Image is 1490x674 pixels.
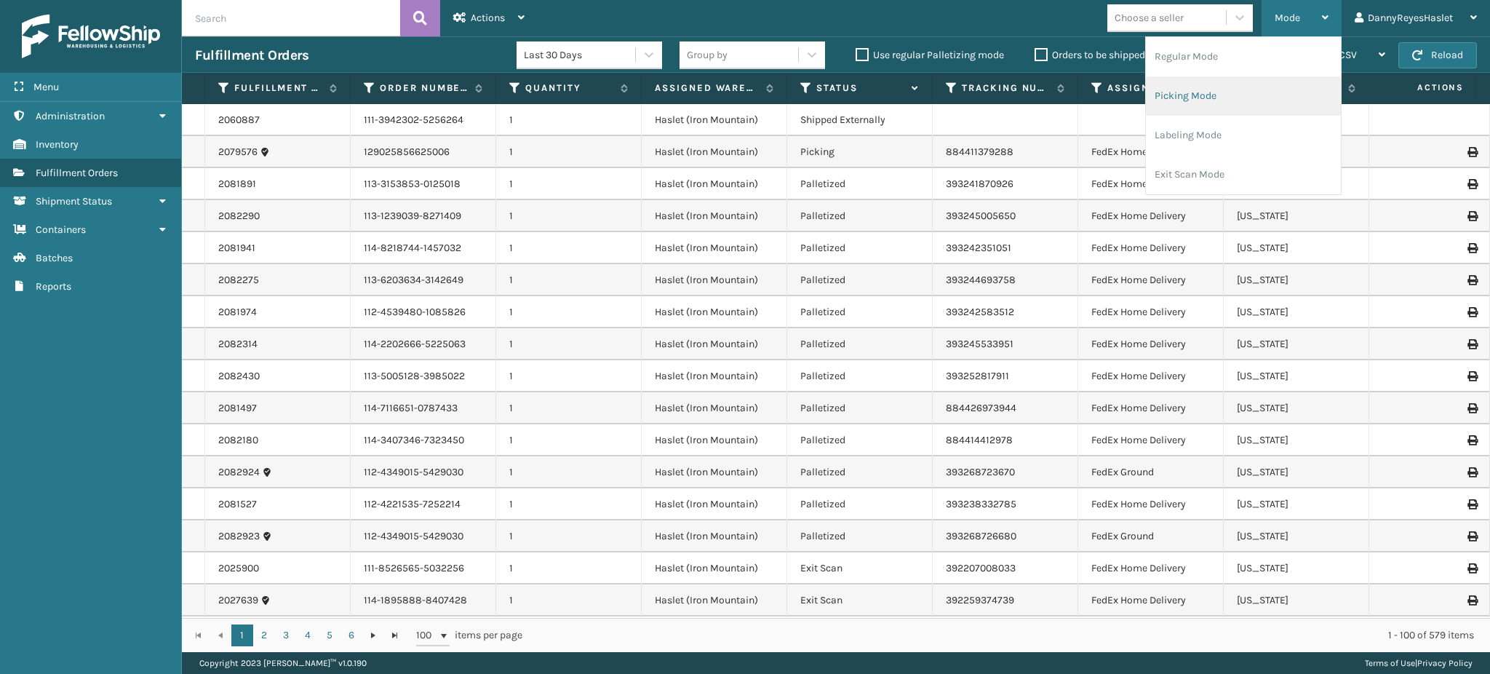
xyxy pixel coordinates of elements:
[1115,10,1184,25] div: Choose a seller
[787,456,933,488] td: Palletized
[496,488,642,520] td: 1
[642,104,787,136] td: Haslet (Iron Mountain)
[1467,179,1476,189] i: Print Label
[351,136,496,168] td: 129025856625006
[1078,456,1224,488] td: FedEx Ground
[642,136,787,168] td: Haslet (Iron Mountain)
[218,305,257,320] a: 2081974
[351,456,496,488] td: 112-4349015-5429030
[1467,467,1476,477] i: Print Label
[787,296,933,328] td: Palletized
[946,594,1014,606] a: 392259374739
[351,392,496,424] td: 114-7116651-0787433
[36,195,112,207] span: Shipment Status
[218,561,259,576] a: 2025900
[496,520,642,552] td: 1
[218,593,258,608] a: 2027639
[946,466,1015,478] a: 393268723670
[946,274,1016,286] a: 393244693758
[36,110,105,122] span: Administration
[195,47,308,64] h3: Fulfillment Orders
[642,360,787,392] td: Haslet (Iron Mountain)
[22,15,160,58] img: logo
[1467,275,1476,285] i: Print Label
[218,177,256,191] a: 2081891
[1467,147,1476,157] i: Print Label
[1467,531,1476,542] i: Print Label
[380,82,468,95] label: Order Number
[946,370,1009,382] a: 393252817911
[1398,42,1477,68] button: Reload
[642,584,787,616] td: Haslet (Iron Mountain)
[525,82,613,95] label: Quantity
[362,625,384,646] a: Go to the next page
[1365,658,1415,668] a: Terms of Use
[946,530,1016,542] a: 393268726680
[787,200,933,232] td: Palletized
[1078,520,1224,552] td: FedEx Ground
[787,424,933,456] td: Palletized
[218,401,257,416] a: 2081497
[543,628,1474,643] div: 1 - 100 of 579 items
[1146,155,1341,194] li: Exit Scan Mode
[946,146,1013,158] a: 884411379288
[496,584,642,616] td: 1
[1224,584,1369,616] td: [US_STATE]
[1275,12,1300,24] span: Mode
[1078,296,1224,328] td: FedEx Home Delivery
[642,296,787,328] td: Haslet (Iron Mountain)
[787,584,933,616] td: Exit Scan
[36,138,79,151] span: Inventory
[787,232,933,264] td: Palletized
[642,232,787,264] td: Haslet (Iron Mountain)
[524,47,637,63] div: Last 30 Days
[1224,456,1369,488] td: [US_STATE]
[496,136,642,168] td: 1
[218,529,260,544] a: 2082923
[1224,488,1369,520] td: [US_STATE]
[36,167,118,179] span: Fulfillment Orders
[946,178,1013,190] a: 393241870926
[787,616,933,649] td: Exit Scan
[1078,360,1224,392] td: FedEx Home Delivery
[1078,616,1224,649] td: FedEx Home Delivery
[33,81,59,93] span: Menu
[946,210,1016,222] a: 393245005650
[1224,232,1369,264] td: [US_STATE]
[351,264,496,296] td: 113-6203634-3142649
[416,628,438,643] span: 100
[234,82,322,95] label: Fulfillment Order Id
[496,200,642,232] td: 1
[1078,232,1224,264] td: FedEx Home Delivery
[218,369,260,384] a: 2082430
[384,625,406,646] a: Go to the last page
[1078,424,1224,456] td: FedEx Home Delivery
[1146,116,1341,155] li: Labeling Mode
[1078,168,1224,200] td: FedEx Home Delivery
[1467,563,1476,574] i: Print Label
[787,552,933,584] td: Exit Scan
[787,168,933,200] td: Palletized
[351,584,496,616] td: 114-1895888-8407428
[1467,403,1476,413] i: Print Label
[1417,658,1473,668] a: Privacy Policy
[351,104,496,136] td: 111-3942302-5256264
[1078,584,1224,616] td: FedEx Home Delivery
[275,625,297,646] a: 3
[496,424,642,456] td: 1
[1078,264,1224,296] td: FedEx Home Delivery
[297,625,319,646] a: 4
[946,306,1014,318] a: 393242583512
[1146,37,1341,76] li: Regular Mode
[642,616,787,649] td: Haslet (Iron Mountain)
[787,104,933,136] td: Shipped Externally
[496,232,642,264] td: 1
[1467,339,1476,349] i: Print Label
[218,433,258,448] a: 2082180
[496,264,642,296] td: 1
[218,209,260,223] a: 2082290
[962,82,1050,95] label: Tracking Number
[389,630,401,641] span: Go to the last page
[416,625,522,646] span: items per page
[1467,499,1476,510] i: Print Label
